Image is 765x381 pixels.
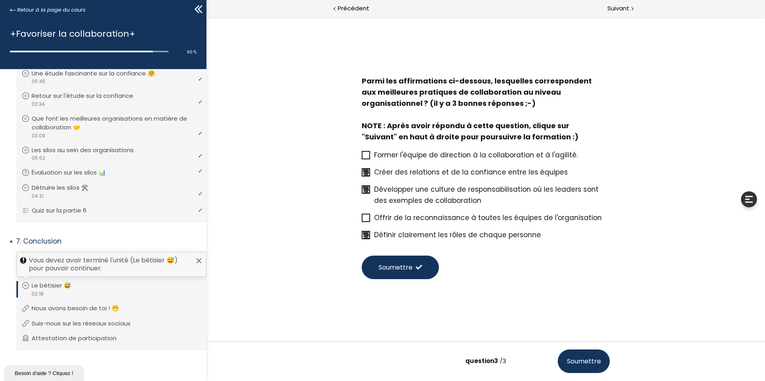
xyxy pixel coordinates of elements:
[155,103,395,125] div: NOTE : Après avoir répondu à cette question, clique sur "Suivant" en haut à droite pour poursuivr...
[16,236,200,246] p: Conclusion
[535,174,551,190] div: Élargir les outils de l'apprenant
[17,6,86,14] span: Retour à la page du cours
[32,69,167,78] p: Une étude fascinante sur la confiance 🤗
[10,27,192,41] h1: +Favoriser la collaboration+
[31,290,44,298] span: 02:18
[31,132,45,139] span: 03:09
[31,101,45,108] span: 03:34
[32,146,146,155] p: Les silos au sein des organisations
[31,78,46,85] span: 05:45
[32,91,145,100] p: Retour sur l'étude sur la confiance
[360,339,395,349] span: Soumettre
[187,49,196,55] span: 90 %
[293,339,300,347] span: /3
[32,168,118,177] p: Évaluation sur les silos 📊
[172,245,206,255] span: Soumettre
[351,332,403,355] button: Soumettre
[168,167,392,188] span: Développer une culture de responsabilisation où les leaders sont des exemples de collaboration
[288,339,292,347] span: 3
[32,281,83,290] p: Le bêtisier 😅
[168,150,361,159] span: Créer des relations et de la confiance entre les équipes
[168,195,395,205] span: Offrir de la reconnaissance à toutes les équipes de l'organisation
[16,236,21,246] span: 7.
[32,183,101,192] p: Détruire les silos ⚒️
[4,363,86,381] iframe: chat widget
[155,238,232,262] button: Soumettre
[259,339,292,347] span: question
[338,4,369,14] span: Précédent
[32,206,98,215] p: Quiz sur la partie 6
[16,252,206,277] div: Vous devez avoir terminé l'unité (Le bêtisier 😅) pour pouvoir continuer.
[168,212,334,222] span: Définir clairement les rôles de chaque personne
[31,155,45,162] span: 05:52
[31,192,44,200] span: 04:21
[607,4,629,14] span: Suivant
[10,6,86,14] a: Retour à la page du cours
[155,58,395,125] span: Parmi les affirmations ci-dessous, lesquelles correspondent aux meilleures pratiques de collabora...
[32,114,199,132] p: Que font les meilleures organisations en matière de collaboration 🤝
[168,133,371,142] span: Former l'équipe de direction à la collaboration et à l'agilité.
